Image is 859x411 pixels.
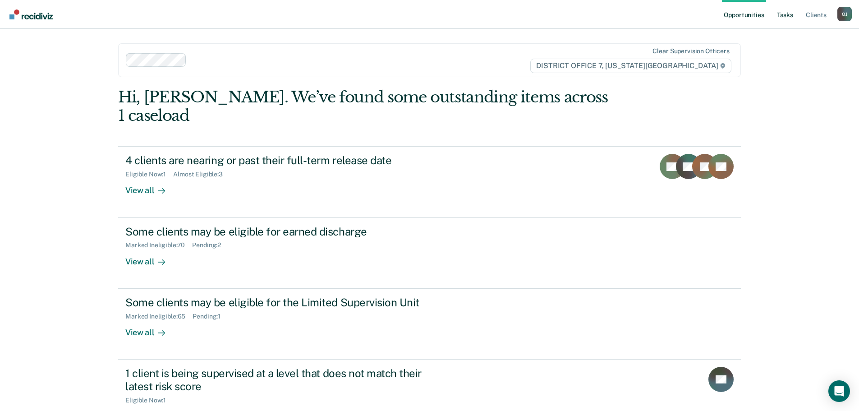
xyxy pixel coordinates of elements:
[192,241,228,249] div: Pending : 2
[125,313,193,320] div: Marked Ineligible : 65
[125,296,442,309] div: Some clients may be eligible for the Limited Supervision Unit
[125,367,442,393] div: 1 client is being supervised at a level that does not match their latest risk score
[125,178,176,196] div: View all
[9,9,53,19] img: Recidiviz
[125,154,442,167] div: 4 clients are nearing or past their full-term release date
[652,47,729,55] div: Clear supervision officers
[118,289,741,360] a: Some clients may be eligible for the Limited Supervision UnitMarked Ineligible:65Pending:1View all
[125,241,192,249] div: Marked Ineligible : 70
[118,146,741,217] a: 4 clients are nearing or past their full-term release dateEligible Now:1Almost Eligible:3View all
[125,225,442,238] div: Some clients may be eligible for earned discharge
[828,380,850,402] div: Open Intercom Messenger
[125,249,176,267] div: View all
[837,7,852,21] button: Profile dropdown button
[837,7,852,21] div: O J
[125,171,173,178] div: Eligible Now : 1
[173,171,230,178] div: Almost Eligible : 3
[125,397,173,404] div: Eligible Now : 1
[530,59,731,73] span: DISTRICT OFFICE 7, [US_STATE][GEOGRAPHIC_DATA]
[118,88,616,125] div: Hi, [PERSON_NAME]. We’ve found some outstanding items across 1 caseload
[125,320,176,337] div: View all
[193,313,228,320] div: Pending : 1
[118,218,741,289] a: Some clients may be eligible for earned dischargeMarked Ineligible:70Pending:2View all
